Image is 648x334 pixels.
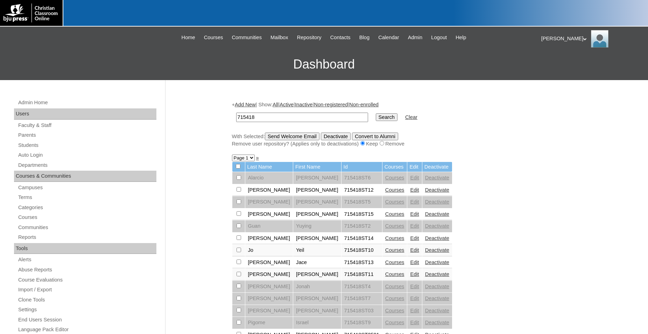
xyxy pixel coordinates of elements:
[425,187,449,193] a: Deactivate
[14,171,156,182] div: Courses & Communities
[293,257,341,269] td: Jace
[314,102,348,107] a: Non-registered
[376,113,397,121] input: Search
[410,296,419,301] a: Edit
[356,34,373,42] a: Blog
[410,211,419,217] a: Edit
[385,308,404,313] a: Courses
[293,281,341,293] td: Jonah
[245,244,293,256] td: Jo
[182,34,195,42] span: Home
[385,187,404,193] a: Courses
[385,260,404,265] a: Courses
[293,317,341,329] td: Israel
[293,220,341,232] td: Yuying
[293,305,341,317] td: [PERSON_NAME]
[17,325,156,334] a: Language Pack Editor
[359,34,369,42] span: Blog
[385,296,404,301] a: Courses
[14,108,156,120] div: Users
[385,235,404,241] a: Courses
[385,271,404,277] a: Courses
[17,183,156,192] a: Campuses
[405,114,417,120] a: Clear
[341,172,382,184] td: 715418ST6
[204,34,223,42] span: Courses
[232,34,262,42] span: Communities
[228,34,265,42] a: Communities
[428,34,450,42] a: Logout
[245,233,293,244] td: [PERSON_NAME]
[341,293,382,305] td: 715418ST7
[293,196,341,208] td: [PERSON_NAME]
[410,175,419,180] a: Edit
[17,315,156,324] a: End Users Session
[245,317,293,329] td: Pigome
[236,113,368,122] input: Search
[17,285,156,294] a: Import / Export
[245,162,293,172] td: Last Name
[232,140,578,148] div: Remove user repository? (Applies only to deactivations) Keep Remove
[293,244,341,256] td: Yeil
[425,320,449,325] a: Deactivate
[295,102,313,107] a: Inactive
[245,184,293,196] td: [PERSON_NAME]
[349,102,379,107] a: Non-enrolled
[378,34,399,42] span: Calendar
[17,203,156,212] a: Categories
[245,208,293,220] td: [PERSON_NAME]
[14,243,156,254] div: Tools
[352,133,398,140] input: Convert to Alumni
[17,121,156,130] a: Faculty & Staff
[330,34,351,42] span: Contacts
[294,34,325,42] a: Repository
[341,162,382,172] td: Id
[341,233,382,244] td: 715418ST14
[245,257,293,269] td: [PERSON_NAME]
[425,175,449,180] a: Deactivate
[245,269,293,280] td: [PERSON_NAME]
[293,172,341,184] td: [PERSON_NAME]
[293,293,341,305] td: [PERSON_NAME]
[385,175,404,180] a: Courses
[245,172,293,184] td: Alarcio
[408,34,423,42] span: Admin
[425,247,449,253] a: Deactivate
[341,317,382,329] td: 715418ST9
[385,199,404,205] a: Courses
[245,305,293,317] td: [PERSON_NAME]
[17,223,156,232] a: Communities
[245,220,293,232] td: Guan
[341,269,382,280] td: 715418ST11
[17,255,156,264] a: Alerts
[425,235,449,241] a: Deactivate
[3,49,645,80] h3: Dashboard
[17,98,156,107] a: Admin Home
[385,223,404,229] a: Courses
[410,235,419,241] a: Edit
[410,247,419,253] a: Edit
[232,101,578,147] div: + | Show: | | | |
[341,305,382,317] td: 715418ST03
[270,34,288,42] span: Mailbox
[341,196,382,208] td: 715418ST5
[297,34,322,42] span: Repository
[407,162,422,172] td: Edit
[267,34,292,42] a: Mailbox
[245,196,293,208] td: [PERSON_NAME]
[17,151,156,159] a: Auto Login
[410,260,419,265] a: Edit
[410,223,419,229] a: Edit
[256,155,259,161] a: »
[385,320,404,325] a: Courses
[293,162,341,172] td: First Name
[17,233,156,242] a: Reports
[293,269,341,280] td: [PERSON_NAME]
[293,233,341,244] td: [PERSON_NAME]
[293,208,341,220] td: [PERSON_NAME]
[327,34,354,42] a: Contacts
[17,141,156,150] a: Students
[541,30,641,48] div: [PERSON_NAME]
[245,281,293,293] td: [PERSON_NAME]
[200,34,227,42] a: Courses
